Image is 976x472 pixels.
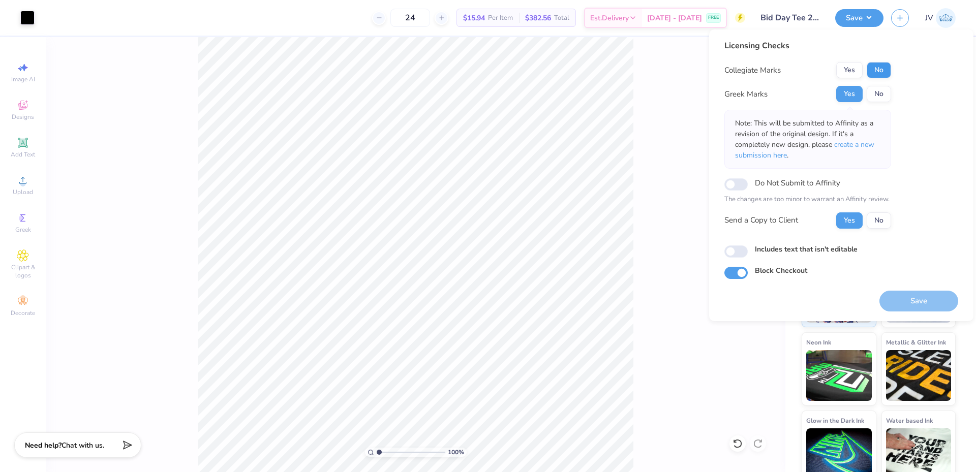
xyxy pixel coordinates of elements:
[836,86,863,102] button: Yes
[806,337,831,348] span: Neon Ink
[724,88,768,100] div: Greek Marks
[806,350,872,401] img: Neon Ink
[488,13,513,23] span: Per Item
[390,9,430,27] input: – –
[755,244,858,255] label: Includes text that isn't editable
[525,13,551,23] span: $382.56
[554,13,569,23] span: Total
[735,118,880,161] p: Note: This will be submitted to Affinity as a revision of the original design. If it's a complete...
[925,8,956,28] a: JV
[925,12,933,24] span: JV
[11,309,35,317] span: Decorate
[62,440,104,450] span: Chat with us.
[936,8,956,28] img: Jo Vincent
[25,440,62,450] strong: Need help?
[12,113,34,121] span: Designs
[11,150,35,159] span: Add Text
[708,14,719,21] span: FREE
[463,13,485,23] span: $15.94
[836,62,863,78] button: Yes
[590,13,629,23] span: Est. Delivery
[836,212,863,229] button: Yes
[724,65,781,76] div: Collegiate Marks
[724,40,891,52] div: Licensing Checks
[724,214,798,226] div: Send a Copy to Client
[11,75,35,83] span: Image AI
[753,8,828,28] input: Untitled Design
[886,415,933,426] span: Water based Ink
[724,195,891,205] p: The changes are too minor to warrant an Affinity review.
[15,226,31,234] span: Greek
[867,86,891,102] button: No
[886,350,952,401] img: Metallic & Glitter Ink
[647,13,702,23] span: [DATE] - [DATE]
[755,265,807,276] label: Block Checkout
[835,9,883,27] button: Save
[448,448,464,457] span: 100 %
[867,212,891,229] button: No
[755,176,840,190] label: Do Not Submit to Affinity
[867,62,891,78] button: No
[806,415,864,426] span: Glow in the Dark Ink
[5,263,41,279] span: Clipart & logos
[13,188,33,196] span: Upload
[886,337,946,348] span: Metallic & Glitter Ink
